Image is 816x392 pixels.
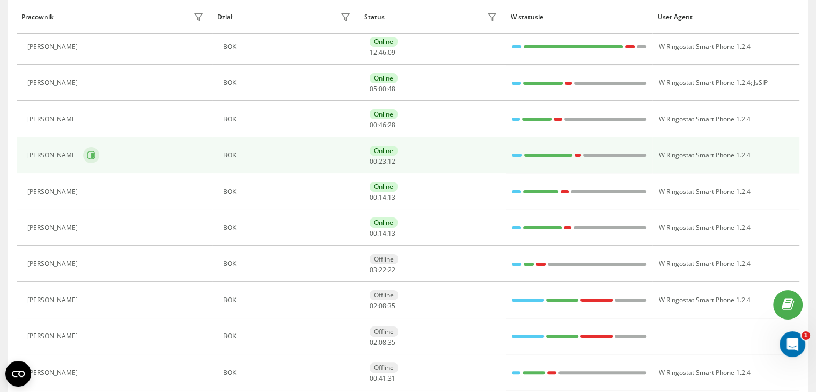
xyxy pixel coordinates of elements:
[379,229,386,238] span: 14
[27,188,80,195] div: [PERSON_NAME]
[379,48,386,57] span: 46
[27,43,80,50] div: [PERSON_NAME]
[223,332,354,340] div: BOK
[658,150,750,159] span: W Ringostat Smart Phone 1.2.4
[388,338,395,347] span: 35
[753,78,767,87] span: JsSIP
[379,84,386,93] span: 00
[388,229,395,238] span: 13
[27,79,80,86] div: [PERSON_NAME]
[370,265,377,274] span: 03
[379,265,386,274] span: 22
[658,223,750,232] span: W Ringostat Smart Phone 1.2.4
[5,361,31,387] button: Open CMP widget
[370,301,377,310] span: 02
[379,374,386,383] span: 41
[379,157,386,166] span: 23
[379,338,386,347] span: 08
[370,326,398,337] div: Offline
[370,194,395,201] div: : :
[370,193,377,202] span: 00
[658,295,750,304] span: W Ringostat Smart Phone 1.2.4
[27,115,80,123] div: [PERSON_NAME]
[370,290,398,300] div: Offline
[223,79,354,86] div: BOK
[379,193,386,202] span: 14
[370,339,395,346] div: : :
[27,224,80,231] div: [PERSON_NAME]
[27,260,80,267] div: [PERSON_NAME]
[27,296,80,304] div: [PERSON_NAME]
[379,120,386,129] span: 46
[223,188,354,195] div: BOK
[370,109,398,119] div: Online
[370,157,377,166] span: 00
[370,121,395,129] div: : :
[658,368,750,377] span: W Ringostat Smart Phone 1.2.4
[388,374,395,383] span: 31
[223,296,354,304] div: BOK
[370,374,377,383] span: 00
[388,301,395,310] span: 35
[370,338,377,347] span: 02
[370,146,398,156] div: Online
[223,115,354,123] div: BOK
[27,332,80,340] div: [PERSON_NAME]
[370,84,377,93] span: 05
[388,157,395,166] span: 12
[370,85,395,93] div: : :
[370,302,395,310] div: : :
[223,260,354,267] div: BOK
[388,48,395,57] span: 09
[388,120,395,129] span: 28
[370,375,395,382] div: : :
[658,42,750,51] span: W Ringostat Smart Phone 1.2.4
[388,84,395,93] span: 48
[370,73,398,83] div: Online
[223,369,354,376] div: BOK
[370,266,395,274] div: : :
[388,265,395,274] span: 22
[658,114,750,124] span: W Ringostat Smart Phone 1.2.4
[223,151,354,159] div: BOK
[658,13,795,21] div: User Agent
[370,230,395,237] div: : :
[223,43,354,50] div: BOK
[370,362,398,373] div: Offline
[27,369,80,376] div: [PERSON_NAME]
[370,217,398,228] div: Online
[217,13,232,21] div: Dział
[658,187,750,196] span: W Ringostat Smart Phone 1.2.4
[27,151,80,159] div: [PERSON_NAME]
[780,331,805,357] iframe: Intercom live chat
[370,254,398,264] div: Offline
[370,37,398,47] div: Online
[388,193,395,202] span: 13
[370,48,377,57] span: 12
[21,13,54,21] div: Pracownik
[364,13,385,21] div: Status
[658,78,750,87] span: W Ringostat Smart Phone 1.2.4
[802,331,810,340] span: 1
[658,259,750,268] span: W Ringostat Smart Phone 1.2.4
[223,224,354,231] div: BOK
[370,49,395,56] div: : :
[370,120,377,129] span: 00
[370,158,395,165] div: : :
[370,182,398,192] div: Online
[379,301,386,310] span: 08
[370,229,377,238] span: 00
[511,13,648,21] div: W statusie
